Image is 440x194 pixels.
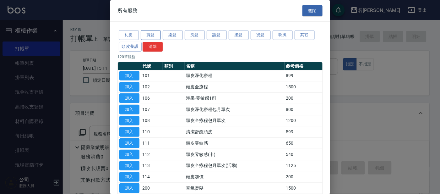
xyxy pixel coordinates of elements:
[285,70,323,82] td: 899
[185,183,285,194] td: 空氣燙髮
[119,116,139,126] button: 加入
[163,62,185,70] th: 類別
[295,30,315,40] button: 其它
[185,126,285,138] td: 清潔舒醒頭皮
[141,171,163,183] td: 114
[285,171,323,183] td: 200
[119,82,139,92] button: 加入
[285,149,323,160] td: 540
[185,171,285,183] td: 頭皮加價
[163,30,183,40] button: 染髮
[119,172,139,182] button: 加入
[141,93,163,104] td: 106
[273,30,293,40] button: 吹風
[285,104,323,115] td: 800
[285,126,323,138] td: 599
[141,62,163,70] th: 代號
[119,184,139,193] button: 加入
[207,30,227,40] button: 護髮
[229,30,249,40] button: 接髮
[185,62,285,70] th: 名稱
[141,149,163,160] td: 112
[141,183,163,194] td: 200
[119,150,139,159] button: 加入
[185,160,285,172] td: 頭皮全療程包月單次(活動)
[141,115,163,127] td: 108
[119,42,142,52] button: 頭皮養護
[185,138,285,149] td: 頭皮零敏感
[141,81,163,93] td: 102
[143,42,163,52] button: 清除
[302,5,323,17] button: 關閉
[185,93,285,104] td: 鴻果-零敏感1劑
[119,71,139,81] button: 加入
[141,30,161,40] button: 剪髮
[119,30,139,40] button: 瓦皮
[185,70,285,82] td: 頭皮淨化療程
[185,149,285,160] td: 頭皮零敏感(卡)
[141,126,163,138] td: 110
[119,139,139,148] button: 加入
[118,8,138,14] span: 所有服務
[185,115,285,127] td: 頭皮全療程包月單次
[185,104,285,115] td: 頭皮淨化療程包月單次
[285,93,323,104] td: 200
[119,94,139,103] button: 加入
[285,138,323,149] td: 650
[285,115,323,127] td: 1200
[285,81,323,93] td: 1500
[285,160,323,172] td: 1125
[119,161,139,171] button: 加入
[285,62,323,70] th: 參考價格
[251,30,271,40] button: 燙髮
[141,70,163,82] td: 101
[119,127,139,137] button: 加入
[118,54,323,60] p: 120 筆服務
[141,160,163,172] td: 113
[141,138,163,149] td: 111
[119,105,139,114] button: 加入
[185,30,205,40] button: 洗髮
[141,104,163,115] td: 107
[185,81,285,93] td: 頭皮全療程
[285,183,323,194] td: 1500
